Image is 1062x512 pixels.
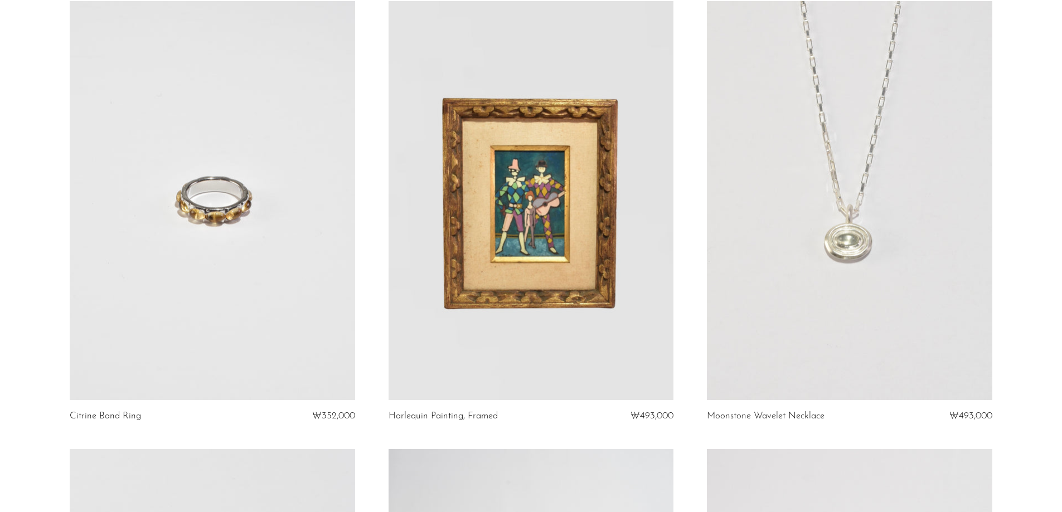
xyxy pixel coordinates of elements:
a: Moonstone Wavelet Necklace [707,411,825,421]
a: Citrine Band Ring [70,411,141,421]
a: Harlequin Painting, Framed [389,411,498,421]
span: ₩352,000 [312,411,355,421]
span: ₩493,000 [631,411,673,421]
span: ₩493,000 [949,411,992,421]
